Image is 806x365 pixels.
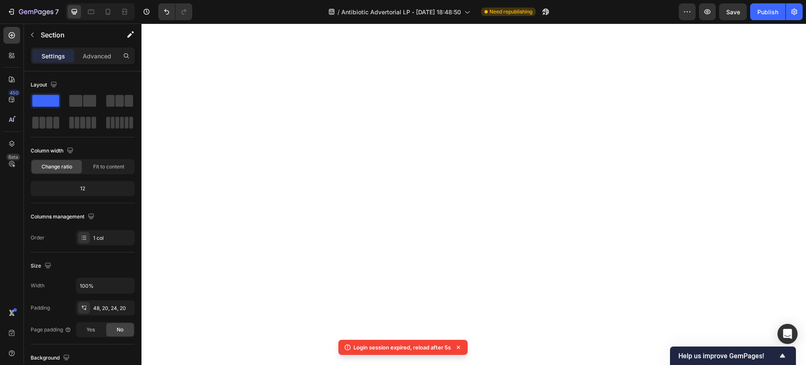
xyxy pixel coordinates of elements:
span: Save [726,8,740,16]
span: Antibiotic Advertorial LP - [DATE] 18:48:50 [341,8,461,16]
span: Need republishing [489,8,532,16]
div: Column width [31,145,75,157]
button: Show survey - Help us improve GemPages! [678,351,788,361]
p: 7 [55,7,59,17]
input: Auto [76,278,134,293]
p: Advanced [83,52,111,60]
div: Page padding [31,326,71,333]
div: Publish [757,8,778,16]
p: Login session expired, reload after 5s [353,343,451,352]
span: Yes [86,326,95,333]
span: Help us improve GemPages! [678,352,777,360]
button: 7 [3,3,63,20]
span: Fit to content [93,163,124,171]
div: Undo/Redo [158,3,192,20]
div: Order [31,234,44,242]
div: Open Intercom Messenger [777,324,798,344]
span: / [338,8,340,16]
span: No [117,326,123,333]
div: Columns management [31,211,96,223]
div: Padding [31,304,50,312]
div: Width [31,282,44,289]
button: Save [719,3,747,20]
div: 1 col [93,234,133,242]
div: 48, 20, 24, 20 [93,305,133,312]
button: Publish [750,3,785,20]
div: 12 [32,183,133,194]
div: Background [31,352,71,364]
p: Settings [42,52,65,60]
div: Size [31,260,53,272]
div: Beta [6,154,20,160]
div: Layout [31,79,59,91]
div: 450 [8,89,20,96]
iframe: Design area [141,24,806,365]
span: Change ratio [42,163,72,171]
p: Section [41,30,110,40]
